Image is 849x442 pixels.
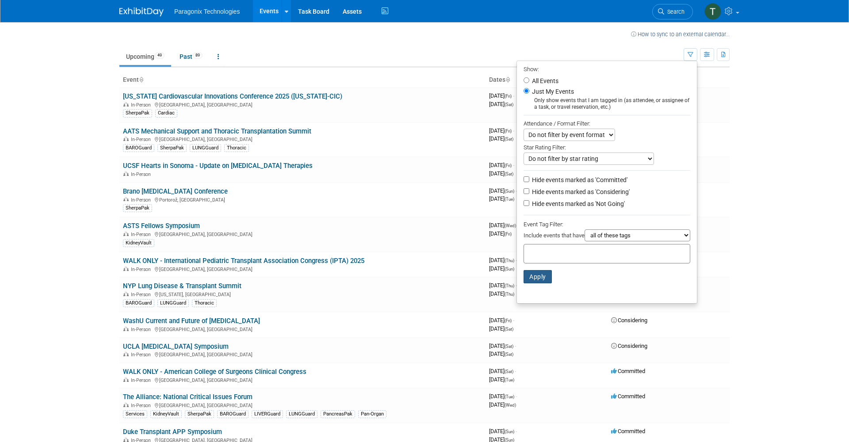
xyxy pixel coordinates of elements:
[489,376,514,383] span: [DATE]
[489,282,517,289] span: [DATE]
[505,232,512,236] span: (Fri)
[123,92,342,100] a: [US_STATE] Cardiovascular Innovations Conference 2025 ([US_STATE]-CIC)
[123,410,147,418] div: Services
[505,129,512,133] span: (Fri)
[174,8,240,15] span: Paragonix Technologies
[119,72,486,88] th: Event
[505,189,514,194] span: (Sun)
[489,92,514,99] span: [DATE]
[505,318,512,323] span: (Fri)
[489,187,517,194] span: [DATE]
[516,282,517,289] span: -
[505,394,514,399] span: (Tue)
[123,292,129,296] img: In-Person Event
[505,352,513,357] span: (Sat)
[505,292,514,297] span: (Thu)
[123,171,129,176] img: In-Person Event
[157,299,189,307] div: LUNGGuard
[664,8,685,15] span: Search
[123,101,482,108] div: [GEOGRAPHIC_DATA], [GEOGRAPHIC_DATA]
[611,368,645,374] span: Committed
[155,52,164,59] span: 49
[611,317,647,324] span: Considering
[530,199,625,208] label: Hide events marked as 'Not Going'
[131,327,153,332] span: In-Person
[123,317,260,325] a: WashU Current and Future of [MEDICAL_DATA]
[123,351,482,358] div: [GEOGRAPHIC_DATA], [GEOGRAPHIC_DATA]
[505,267,514,271] span: (Sun)
[123,403,129,407] img: In-Person Event
[185,410,214,418] div: SherpaPak
[131,137,153,142] span: In-Person
[123,282,241,290] a: NYP Lung Disease & Transplant Summit
[524,270,552,283] button: Apply
[123,144,154,152] div: BAROGuard
[505,163,512,168] span: (Fri)
[513,127,514,134] span: -
[155,109,177,117] div: Cardiac
[489,230,512,237] span: [DATE]
[505,429,514,434] span: (Sun)
[489,127,514,134] span: [DATE]
[150,410,182,418] div: KidneyVault
[131,352,153,358] span: In-Person
[513,162,514,168] span: -
[489,257,517,263] span: [DATE]
[123,230,482,237] div: [GEOGRAPHIC_DATA], [GEOGRAPHIC_DATA]
[123,376,482,383] div: [GEOGRAPHIC_DATA], [GEOGRAPHIC_DATA]
[224,144,249,152] div: Thoracic
[131,102,153,108] span: In-Person
[524,118,690,129] div: Attendance / Format Filter:
[123,162,313,170] a: UCSF Hearts in Sonoma - Update on [MEDICAL_DATA] Therapies
[505,76,510,83] a: Sort by Start Date
[489,265,514,272] span: [DATE]
[530,175,627,184] label: Hide events marked as 'Committed'
[505,171,513,176] span: (Sat)
[611,428,645,434] span: Committed
[123,299,154,307] div: BAROGuard
[131,197,153,203] span: In-Person
[505,369,513,374] span: (Sat)
[123,267,129,271] img: In-Person Event
[652,4,693,19] a: Search
[505,327,513,331] span: (Sat)
[516,187,517,194] span: -
[192,299,217,307] div: Thoracic
[321,410,355,418] div: PancreasPak
[489,222,519,229] span: [DATE]
[131,267,153,272] span: In-Person
[123,222,200,230] a: ASTS Fellows Symposium
[123,290,482,297] div: [US_STATE], [GEOGRAPHIC_DATA]
[489,368,516,374] span: [DATE]
[515,343,516,349] span: -
[489,351,513,357] span: [DATE]
[119,48,171,65] a: Upcoming49
[123,232,129,236] img: In-Person Event
[505,94,512,99] span: (Fri)
[123,401,482,408] div: [GEOGRAPHIC_DATA], [GEOGRAPHIC_DATA]
[505,377,514,382] span: (Tue)
[123,428,222,436] a: Duke Transplant APP Symposium
[530,187,630,196] label: Hide events marked as 'Considering'
[123,438,129,442] img: In-Person Event
[524,97,690,110] div: Only show events that I am tagged in (as attendee, or assignee of a task, or travel reservation, ...
[524,141,690,152] div: Star Rating Filter:
[358,410,386,418] div: Pan-Organ
[123,265,482,272] div: [GEOGRAPHIC_DATA], [GEOGRAPHIC_DATA]
[611,393,645,400] span: Committed
[489,428,517,434] span: [DATE]
[190,144,221,152] div: LUNGGuard
[193,52,203,59] span: 89
[505,137,513,141] span: (Sat)
[286,410,317,418] div: LUNGGuard
[516,428,517,434] span: -
[123,109,152,117] div: SherpaPak
[123,196,482,203] div: Portorož, [GEOGRAPHIC_DATA]
[513,92,514,99] span: -
[489,343,516,349] span: [DATE]
[489,135,513,142] span: [DATE]
[252,410,283,418] div: LIVERGuard
[123,377,129,382] img: In-Person Event
[119,8,164,16] img: ExhibitDay
[524,63,690,74] div: Show:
